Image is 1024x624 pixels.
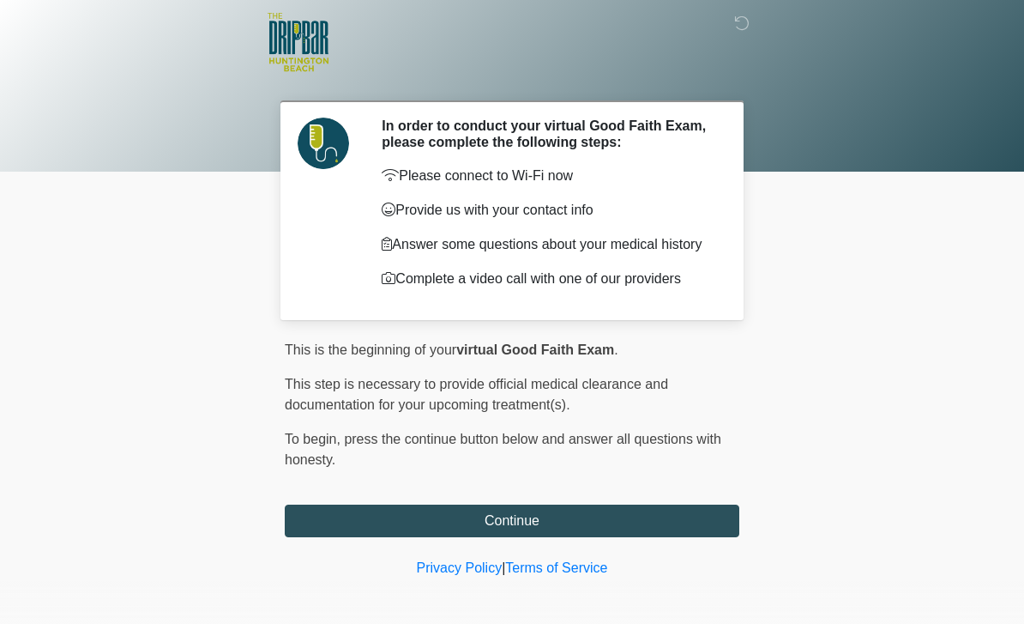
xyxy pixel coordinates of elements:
p: Provide us with your contact info [382,200,714,221]
strong: virtual Good Faith Exam [456,342,614,357]
a: | [502,560,505,575]
p: Please connect to Wi-Fi now [382,166,714,186]
span: This is the beginning of your [285,342,456,357]
span: . [614,342,617,357]
img: Agent Avatar [298,118,349,169]
span: To begin, [285,432,344,446]
a: Privacy Policy [417,560,503,575]
span: press the continue button below and answer all questions with honesty. [285,432,721,467]
span: This step is necessary to provide official medical clearance and documentation for your upcoming ... [285,377,668,412]
a: Terms of Service [505,560,607,575]
img: The DRIPBaR - Huntington Beach Logo [268,13,328,72]
p: Complete a video call with one of our providers [382,269,714,289]
p: Answer some questions about your medical history [382,234,714,255]
button: Continue [285,505,739,537]
h2: In order to conduct your virtual Good Faith Exam, please complete the following steps: [382,118,714,150]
